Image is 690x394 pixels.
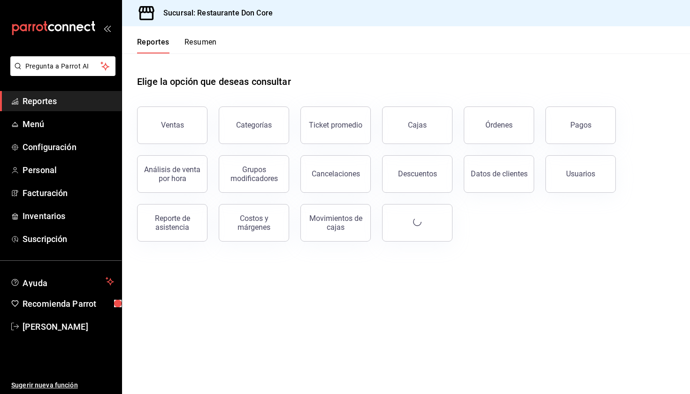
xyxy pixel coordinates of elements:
[23,164,114,176] span: Personal
[11,380,114,390] span: Sugerir nueva función
[103,24,111,32] button: open_drawer_menu
[23,118,114,130] span: Menú
[23,297,114,310] span: Recomienda Parrot
[143,214,201,232] div: Reporte de asistencia
[137,155,207,193] button: Análisis de venta por hora
[570,121,591,129] div: Pagos
[471,169,528,178] div: Datos de clientes
[219,204,289,242] button: Costos y márgenes
[23,141,114,153] span: Configuración
[156,8,273,19] h3: Sucursal: Restaurante Don Core
[300,204,371,242] button: Movimientos de cajas
[23,320,114,333] span: [PERSON_NAME]
[137,106,207,144] button: Ventas
[300,106,371,144] button: Ticket promedio
[7,68,115,78] a: Pregunta a Parrot AI
[137,38,217,53] div: navigation tabs
[485,121,513,129] div: Órdenes
[23,276,102,287] span: Ayuda
[23,187,114,199] span: Facturación
[382,106,452,144] a: Cajas
[184,38,217,53] button: Resumen
[25,61,101,71] span: Pregunta a Parrot AI
[23,233,114,245] span: Suscripción
[143,165,201,183] div: Análisis de venta por hora
[408,120,427,131] div: Cajas
[300,155,371,193] button: Cancelaciones
[464,155,534,193] button: Datos de clientes
[10,56,115,76] button: Pregunta a Parrot AI
[23,210,114,222] span: Inventarios
[398,169,437,178] div: Descuentos
[545,155,616,193] button: Usuarios
[137,204,207,242] button: Reporte de asistencia
[219,106,289,144] button: Categorías
[225,165,283,183] div: Grupos modificadores
[309,121,362,129] div: Ticket promedio
[219,155,289,193] button: Grupos modificadores
[382,155,452,193] button: Descuentos
[307,214,365,232] div: Movimientos de cajas
[161,121,184,129] div: Ventas
[137,75,291,89] h1: Elige la opción que deseas consultar
[545,106,616,144] button: Pagos
[225,214,283,232] div: Costos y márgenes
[137,38,169,53] button: Reportes
[312,169,360,178] div: Cancelaciones
[23,95,114,107] span: Reportes
[464,106,534,144] button: Órdenes
[236,121,272,129] div: Categorías
[566,169,595,178] div: Usuarios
